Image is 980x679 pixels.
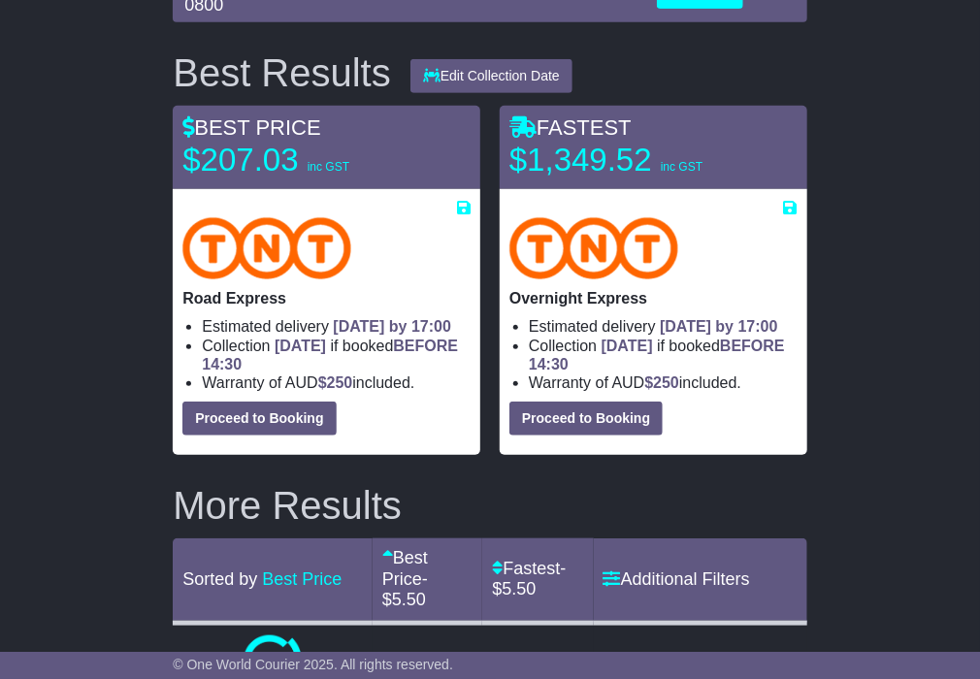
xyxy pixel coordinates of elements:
[202,356,242,372] span: 14:30
[392,590,426,609] span: 5.50
[492,559,566,599] span: - $
[492,559,566,599] a: Fastest- $5.50
[509,115,632,140] span: FASTEST
[202,337,471,373] li: Collection
[182,217,351,279] img: TNT Domestic: Road Express
[163,51,401,94] div: Best Results
[720,338,785,354] span: BEFORE
[382,548,428,609] a: Best Price- $5.50
[661,160,702,174] span: inc GST
[509,402,663,436] button: Proceed to Booking
[529,373,798,392] li: Warranty of AUD included.
[509,141,752,179] p: $1,349.52
[393,338,458,354] span: BEFORE
[327,374,353,391] span: 250
[502,579,536,598] span: 5.50
[509,217,678,279] img: TNT Domestic: Overnight Express
[202,373,471,392] li: Warranty of AUD included.
[653,374,679,391] span: 250
[509,289,798,307] p: Overnight Express
[262,569,342,589] a: Best Price
[529,338,785,372] span: if booked
[604,569,750,589] a: Additional Filters
[334,318,452,335] span: [DATE] by 17:00
[182,141,425,179] p: $207.03
[173,484,806,527] h2: More Results
[182,569,257,589] span: Sorted by
[410,59,572,93] button: Edit Collection Date
[660,318,778,335] span: [DATE] by 17:00
[173,657,453,672] span: © One World Courier 2025. All rights reserved.
[182,402,336,436] button: Proceed to Booking
[275,338,326,354] span: [DATE]
[182,289,471,307] p: Road Express
[529,317,798,336] li: Estimated delivery
[644,374,679,391] span: $
[602,338,653,354] span: [DATE]
[318,374,353,391] span: $
[308,160,349,174] span: inc GST
[529,356,569,372] span: 14:30
[182,115,320,140] span: BEST PRICE
[202,338,458,372] span: if booked
[202,317,471,336] li: Estimated delivery
[382,569,428,610] span: - $
[529,337,798,373] li: Collection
